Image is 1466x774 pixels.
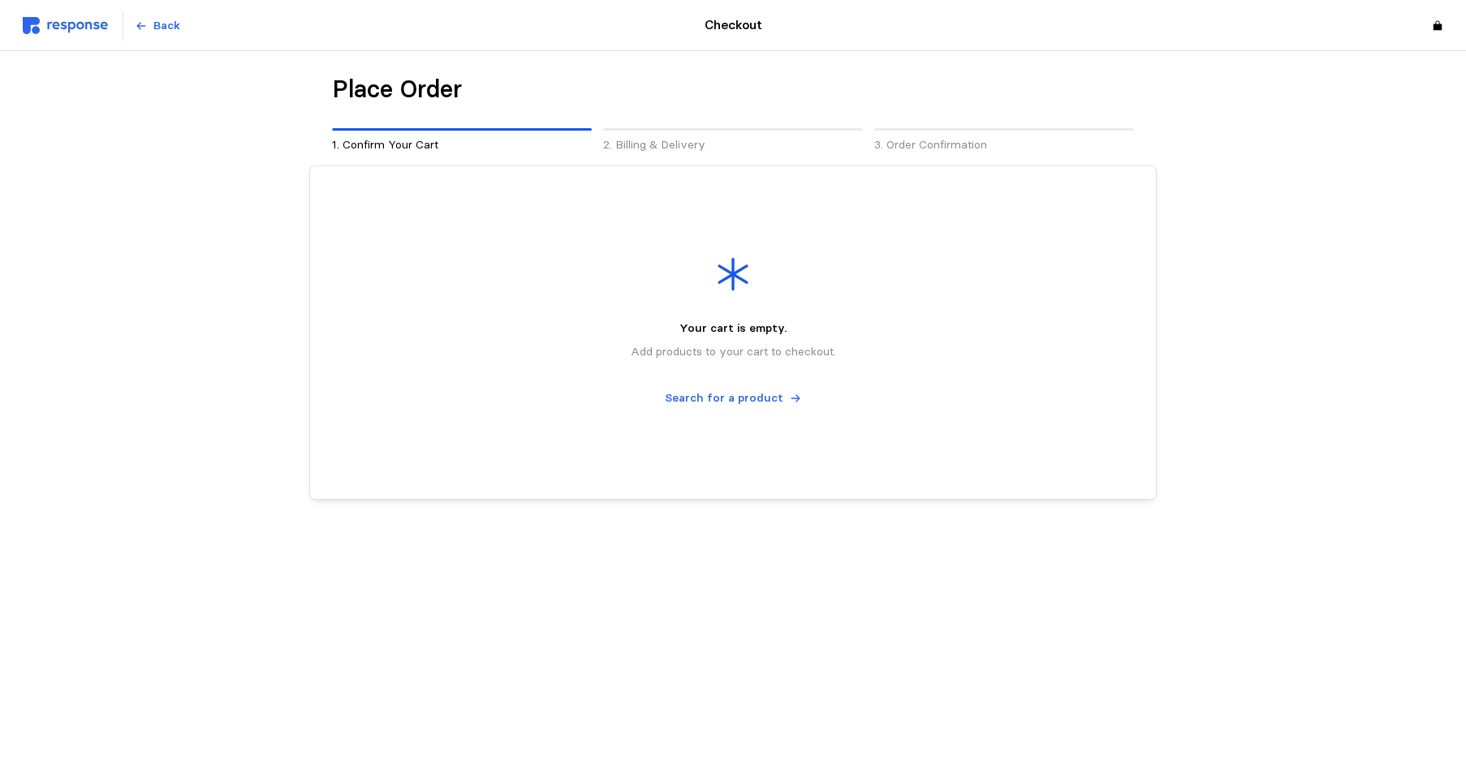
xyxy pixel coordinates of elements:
[603,136,863,154] p: 2. Billing & Delivery
[153,17,180,35] p: Back
[332,136,592,154] p: 1. Confirm Your Cart
[332,74,462,105] h1: Place Order
[631,343,836,361] p: Add products to your cart to checkout.
[874,136,1134,154] p: 3. Order Confirmation
[665,389,783,407] p: Search for a product
[126,11,189,41] button: Back
[679,320,787,338] p: Your cart is empty.
[656,383,811,414] button: Search for a product
[23,17,108,34] img: svg%3e
[705,16,762,35] h4: Checkout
